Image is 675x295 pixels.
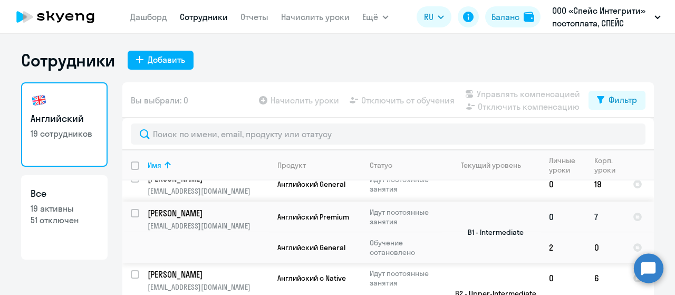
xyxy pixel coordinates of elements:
h1: Сотрудники [21,50,115,71]
p: [EMAIL_ADDRESS][DOMAIN_NAME] [148,221,268,231]
a: Дашборд [130,12,167,22]
p: ООО «Спейс Интегрити» постоплата, СПЕЙС ИНТЕГРИТИ, ООО [552,4,650,30]
span: Английский Premium [277,212,349,222]
h3: Все [31,187,98,201]
span: Английский General [277,179,345,189]
div: Статус [370,160,392,170]
td: 19 [586,167,624,202]
td: B1 - Intermediate [442,202,541,263]
button: Добавить [128,51,194,70]
td: 0 [586,232,624,263]
td: 0 [541,202,586,232]
button: Фильтр [589,91,645,110]
a: Английский19 сотрудников [21,82,108,167]
a: [PERSON_NAME] [148,207,268,219]
a: Сотрудники [180,12,228,22]
div: Текущий уровень [451,160,540,170]
button: RU [417,6,451,27]
p: [EMAIL_ADDRESS][DOMAIN_NAME] [148,282,268,292]
td: 0 [541,263,586,293]
div: Имя [148,160,161,170]
div: Продукт [277,160,306,170]
span: Английский с Native [277,273,346,283]
a: Начислить уроки [281,12,350,22]
p: 51 отключен [31,214,98,226]
td: 7 [586,202,624,232]
button: Балансbalance [485,6,541,27]
div: Корп. уроки [594,156,624,175]
p: Обучение остановлено [370,238,442,257]
p: Идут постоянные занятия [370,269,442,288]
img: balance [524,12,534,22]
td: 0 [541,167,586,202]
p: Идут постоянные занятия [370,207,442,226]
a: Отчеты [240,12,268,22]
div: Добавить [148,53,185,66]
div: Баланс [491,11,519,23]
a: [PERSON_NAME] [148,269,268,280]
p: 19 активны [31,203,98,214]
td: 2 [541,232,586,263]
a: Все19 активны51 отключен [21,175,108,260]
span: Ещё [362,11,378,23]
p: [PERSON_NAME] [148,207,267,219]
p: [PERSON_NAME] [148,269,267,280]
div: Имя [148,160,268,170]
div: Текущий уровень [461,160,521,170]
div: Личные уроки [549,156,585,175]
span: Вы выбрали: 0 [131,94,188,107]
p: Идут постоянные занятия [370,175,442,194]
span: RU [424,11,433,23]
button: ООО «Спейс Интегрити» постоплата, СПЕЙС ИНТЕГРИТИ, ООО [547,4,666,30]
button: Ещё [362,6,389,27]
p: [EMAIL_ADDRESS][DOMAIN_NAME] [148,186,268,196]
h3: Английский [31,112,98,126]
td: 6 [586,263,624,293]
div: Фильтр [609,93,637,106]
span: Английский General [277,243,345,252]
p: 19 сотрудников [31,128,98,139]
img: english [31,92,47,109]
input: Поиск по имени, email, продукту или статусу [131,123,645,145]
